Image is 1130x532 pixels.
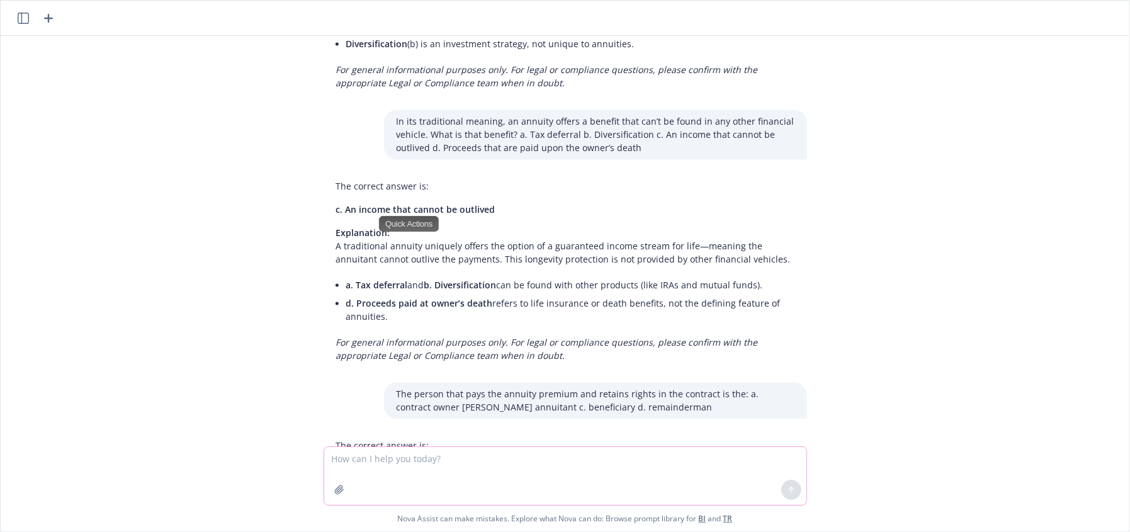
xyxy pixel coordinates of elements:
[346,297,493,309] span: d. Proceeds paid at owner’s death
[336,439,794,452] p: The correct answer is:
[346,35,794,53] li: (b) is an investment strategy, not unique to annuities.
[723,513,733,524] a: TR
[346,38,408,50] span: Diversification
[6,506,1124,531] span: Nova Assist can make mistakes. Explore what Nova can do: Browse prompt library for and
[336,227,390,239] span: Explanation:
[424,279,497,291] span: b. Diversification
[699,513,706,524] a: BI
[336,64,758,89] em: For general informational purposes only. For legal or compliance questions, please confirm with t...
[336,203,495,215] span: c. An income that cannot be outlived
[346,279,408,291] span: a. Tax deferral
[346,276,794,294] li: and can be found with other products (like IRAs and mutual funds).
[346,294,794,325] li: refers to life insurance or death benefits, not the defining feature of annuities.
[336,336,758,361] em: For general informational purposes only. For legal or compliance questions, please confirm with t...
[397,387,794,414] p: The person that pays the annuity premium and retains rights in the contract is the: a. contract o...
[336,226,794,266] p: A traditional annuity uniquely offers the option of a guaranteed income stream for life—meaning t...
[397,115,794,154] p: In its traditional meaning, an annuity offers a benefit that can’t be found in any other financia...
[336,179,794,193] p: The correct answer is:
